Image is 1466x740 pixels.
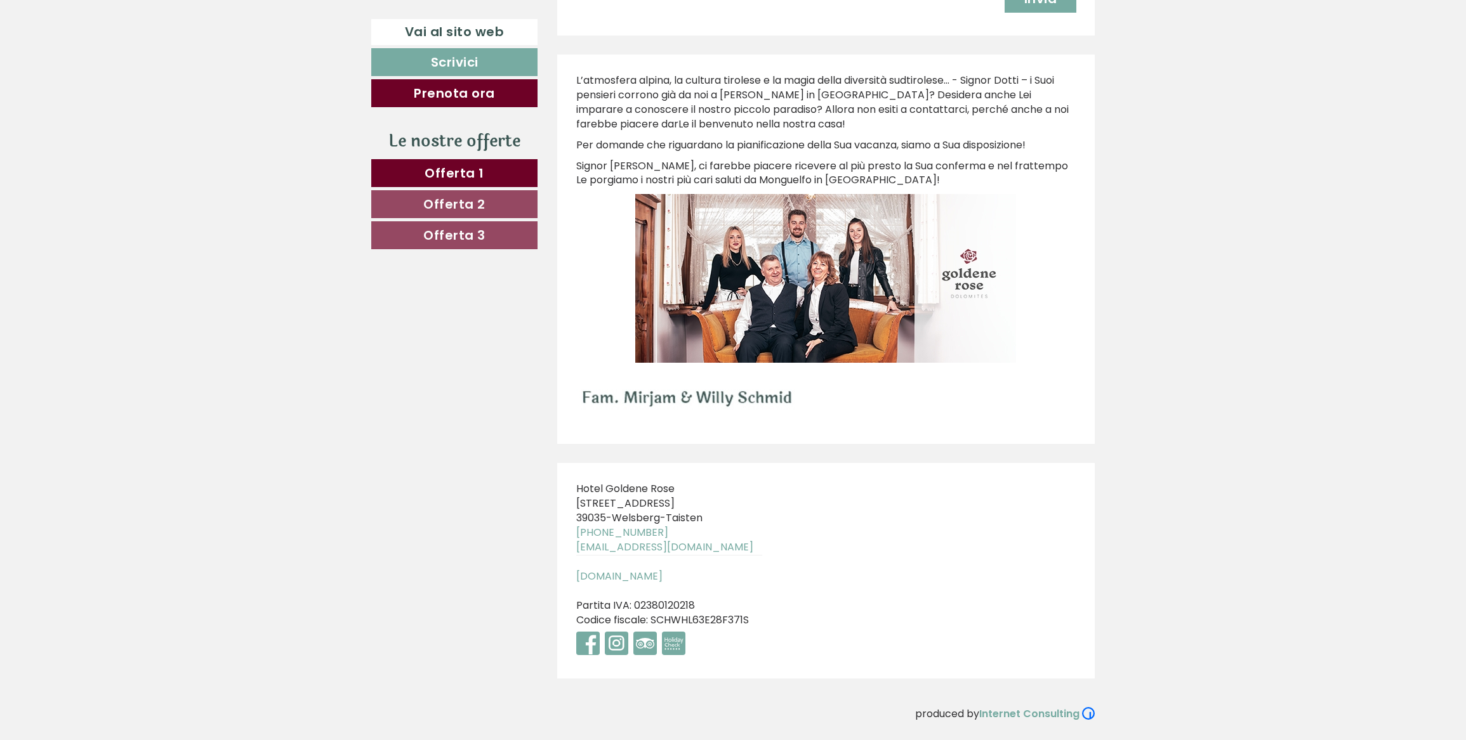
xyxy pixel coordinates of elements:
[646,613,749,627] span: : SCHWHL63E28F371S
[371,129,538,153] div: Le nostre offerte
[371,79,538,107] a: Prenota ora
[576,496,675,510] span: [STREET_ADDRESS]
[612,510,703,525] span: Welsberg-Taisten
[576,369,798,419] img: image
[428,328,501,356] button: Invia
[285,34,491,73] div: Buon giorno, come possiamo aiutarla?
[979,706,1095,721] a: Internet Consulting
[576,510,606,525] span: 39035
[576,74,1076,131] p: L’atmosfera alpina, la cultura tirolese e la magia della diversità sudtirolese… - Signor Dotti – ...
[291,37,481,47] div: Lei
[371,48,538,76] a: Scrivici
[979,706,1080,721] b: Internet Consulting
[291,62,481,70] small: 15:11
[557,463,781,678] div: - Partita IVA Codice fiscale
[423,226,485,244] span: Offerta 3
[371,19,538,45] a: Vai al sito web
[576,159,1076,188] p: Signor [PERSON_NAME], ci farebbe piacere ricevere al più presto la Sua conferma e nel frattempo L...
[576,138,1076,153] p: Per domande che riguardano la pianificazione della Sua vacanza, siamo a Sua disposizione!
[425,164,484,182] span: Offerta 1
[1082,707,1095,720] img: Logo Internet Consulting
[576,569,663,583] a: [DOMAIN_NAME]
[635,194,1016,363] img: image
[630,598,695,613] span: : 02380120218
[423,195,485,213] span: Offerta 2
[371,698,1095,722] div: produced by
[576,540,753,554] a: [EMAIL_ADDRESS][DOMAIN_NAME]
[576,525,668,540] a: [PHONE_NUMBER]
[221,10,279,31] div: giovedì
[576,481,675,496] span: Hotel Goldene Rose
